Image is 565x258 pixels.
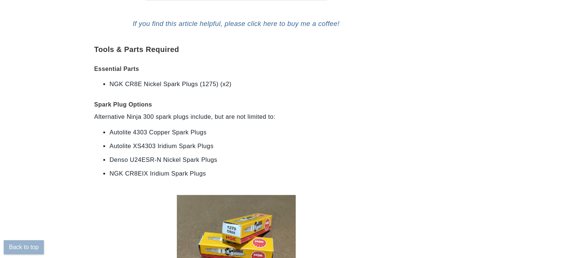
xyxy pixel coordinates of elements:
[94,34,378,54] h2: Tools & Parts Required
[94,93,378,111] h3: Spark Plug Options
[110,126,363,138] li: Autolite 4303 Copper Spark Plugs
[110,78,363,90] li: NGK CR8E Nickel Spark Plugs (1275) (x2)
[110,167,363,180] li: NGK CR8EIX Iridium Spark Plugs
[110,140,363,152] li: Autolite XS4303 Iridium Spark Plugs
[110,154,363,166] li: Denso U24ESR-N Nickel Spark Plugs
[4,240,44,254] button: Back to top
[94,58,378,75] h3: Essential Parts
